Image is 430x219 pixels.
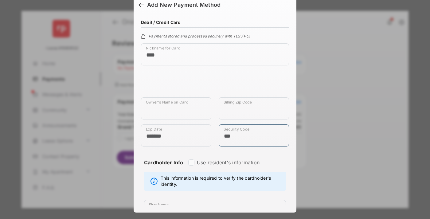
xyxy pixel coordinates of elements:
div: Add New Payment Method [147,2,221,8]
span: This information is required to verify the cardholder's identity. [161,175,283,187]
h4: Debit / Credit Card [141,20,181,25]
iframe: Credit card field [141,70,289,97]
label: Use resident's information [197,159,260,166]
strong: Cardholder Info [144,159,183,177]
div: Payments stored and processed securely with TLS / PCI [141,33,289,38]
